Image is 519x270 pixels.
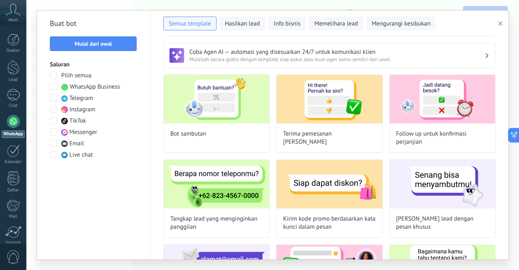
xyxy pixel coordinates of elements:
[169,20,211,28] span: Semua template
[220,17,266,30] button: Hasilkan lead
[283,130,375,146] span: Terima pemesanan [PERSON_NAME]
[396,215,489,231] span: [PERSON_NAME] lead dengan pesan khusus
[75,41,112,47] span: Mulai dari awal
[69,117,86,125] span: TikTok
[69,140,84,148] span: Email
[164,75,269,123] img: Bot sambutan
[277,160,382,208] img: Kirim kode promo berdasarkan kata kunci dalam pesan
[2,214,25,219] div: Mail
[70,83,120,91] span: WhatsApp Business
[396,130,489,146] span: Follow up untuk konfirmasi perjanjian
[390,75,495,123] img: Follow up untuk konfirmasi perjanjian
[309,17,363,30] button: Memelihara lead
[9,17,18,23] span: Akun
[164,160,269,208] img: Tangkap lead yang menginginkan panggilan
[69,128,97,136] span: Messenger
[50,61,137,68] h3: Saluran
[2,188,25,193] div: Daftar
[390,160,495,208] img: Sambut lead dengan pesan khusus
[372,20,431,28] span: Mengurangi kesibukan
[2,240,25,246] div: Statistik
[277,75,382,123] img: Terima pemesanan janji temu
[69,106,95,114] span: Instagram
[268,17,306,30] button: Info bisnis
[314,20,358,28] span: Memelihara lead
[61,72,92,80] span: Pilih semua
[2,48,25,53] div: Dasbor
[2,103,25,108] div: Chat
[170,130,206,138] span: Bot sambutan
[189,56,485,63] span: Mulailah secara gratis dengan template siap pakai atau buat agen kamu sendiri dari awal.
[283,215,375,231] span: Kirim kode promo berdasarkan kata kunci dalam pesan
[2,130,25,138] div: WhatsApp
[163,17,217,30] button: Semua template
[69,151,93,159] span: Live chat
[367,17,436,30] button: Mengurangi kesibukan
[2,159,25,165] div: Kalender
[69,94,93,102] span: Telegram
[50,17,137,30] h2: Buat bot
[189,48,485,56] h3: Coba Agen AI — automasi yang disesuaikan 24/7 untuk komunikasi klien
[170,215,263,231] span: Tangkap lead yang menginginkan panggilan
[50,36,137,51] button: Mulai dari awal
[274,20,300,28] span: Info bisnis
[225,20,260,28] span: Hasilkan lead
[2,77,25,83] div: Lead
